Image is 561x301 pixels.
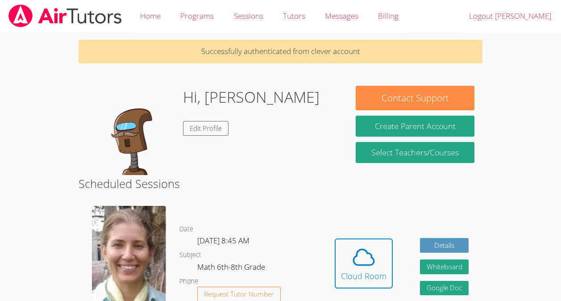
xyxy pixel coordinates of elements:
span: Request Tutor Number [204,291,274,297]
dt: Date [179,224,193,235]
button: Whiteboard [420,259,469,274]
div: Cloud Room [341,270,386,282]
a: Details [420,238,469,253]
span: [DATE] 8:45 AM [197,235,249,246]
button: Cloud Room [335,238,393,288]
h1: Hi, [PERSON_NAME] [183,86,320,109]
button: Create Parent Account [356,116,474,137]
a: Select Teachers/Courses [356,142,474,163]
a: Edit Profile [183,121,229,136]
button: Contact Support [356,86,474,110]
img: airtutors_banner-c4298cdbf04f3fff15de1276eac7730deb9818008684d7c2e4769d2f7ddbe033.png [8,4,123,27]
dt: Subject [179,250,201,261]
dt: Phone [179,276,198,287]
img: default.png [87,86,176,175]
p: Successfully authenticated from clever account [79,40,482,63]
h2: Scheduled Sessions [79,175,482,192]
dd: Math 6th-8th Grade [197,261,267,276]
span: Messages [325,11,358,21]
a: Google Doc [420,281,469,296]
